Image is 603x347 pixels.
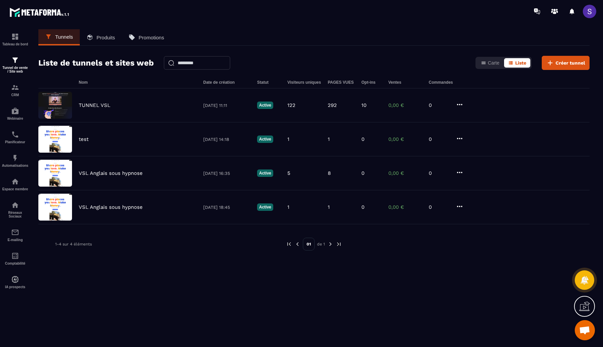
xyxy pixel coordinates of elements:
p: TUNNEL VSL [79,102,110,108]
h6: Statut [257,80,281,85]
img: logo [9,6,70,18]
a: social-networksocial-networkRéseaux Sociaux [2,196,29,223]
img: image [38,160,72,187]
img: automations [11,107,19,115]
a: automationsautomationsEspace membre [2,172,29,196]
p: VSL Anglais sous hypnose [79,204,143,210]
p: 292 [328,102,337,108]
p: Tableau de bord [2,42,29,46]
p: IA prospects [2,285,29,289]
a: formationformationTableau de bord [2,28,29,51]
p: 122 [287,102,295,108]
p: Planificateur [2,140,29,144]
img: formation [11,56,19,64]
img: automations [11,275,19,283]
a: Produits [81,29,125,45]
p: 1 [287,136,289,142]
button: Créer tunnel [542,56,590,70]
a: Promotions [125,29,176,45]
span: Carte [487,60,499,66]
p: test [79,136,88,142]
img: scheduler [11,130,19,139]
img: prev [294,241,300,247]
p: 0,00 € [388,170,422,176]
p: 0,00 € [388,136,422,142]
p: Réseaux Sociaux [2,211,29,218]
p: Tunnels [55,34,74,40]
a: formationformationCRM [2,78,29,102]
p: 1 [328,204,330,210]
p: Webinaire [2,117,29,120]
p: Produits [98,34,118,40]
p: Automatisations [2,164,29,167]
p: [DATE] 18:45 [203,205,250,210]
p: VSL Anglais sous hypnose [79,170,143,176]
p: [DATE] 11:11 [203,103,250,108]
p: Espace membre [2,187,29,191]
img: email [11,228,19,236]
img: accountant [11,252,19,260]
img: automations [11,178,19,186]
span: Liste [515,60,526,66]
p: 1 [328,136,330,142]
p: 0 [429,102,449,108]
p: 01 [303,238,315,250]
p: [DATE] 14:18 [203,137,250,142]
p: 0 [361,136,364,142]
a: emailemailE-mailing [2,223,29,247]
h6: Nom [79,80,197,85]
a: formationformationTunnel de vente / Site web [2,51,29,78]
a: automationsautomationsAutomatisations [2,149,29,172]
p: Active [257,102,274,109]
a: Ouvrir le chat [575,320,595,340]
span: Créer tunnel [556,60,585,66]
h6: PAGES VUES [328,80,355,85]
p: 10 [361,102,366,108]
p: E-mailing [2,238,29,242]
p: Promotions [142,34,170,40]
p: Comptabilité [2,262,29,265]
img: next [327,241,333,247]
h6: Ventes [388,80,422,85]
a: Tunnels [38,29,81,45]
img: formation [11,83,19,91]
a: schedulerschedulerPlanificateur [2,125,29,149]
img: next [336,241,342,247]
img: image [38,194,72,221]
p: 0 [429,204,449,210]
h6: Commandes [429,80,453,85]
img: social-network [11,201,19,209]
p: 1-4 sur 4 éléments [55,242,92,246]
img: prev [286,241,292,247]
p: de 1 [317,241,325,247]
h6: Opt-ins [361,80,382,85]
h2: Liste de tunnels et sites web [38,56,154,70]
p: 8 [328,170,331,176]
img: automations [11,154,19,162]
a: accountantaccountantComptabilité [2,247,29,270]
p: CRM [2,93,29,97]
p: 0,00 € [388,102,422,108]
h6: Visiteurs uniques [287,80,321,85]
p: 1 [287,204,289,210]
p: 0 [361,204,364,210]
img: formation [11,33,19,41]
img: image [38,126,72,153]
img: image [38,92,72,119]
p: 0,00 € [388,204,422,210]
a: automationsautomationsWebinaire [2,102,29,125]
h6: Date de création [203,80,250,85]
p: Active [257,203,274,211]
button: Carte [475,58,503,68]
button: Liste [504,58,530,68]
p: 5 [287,170,290,176]
p: Active [257,169,274,177]
p: [DATE] 16:35 [203,171,250,176]
p: Active [257,136,274,143]
p: 0 [429,136,449,142]
p: 0 [361,170,364,176]
p: 0 [429,170,449,176]
p: Tunnel de vente / Site web [2,66,29,73]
